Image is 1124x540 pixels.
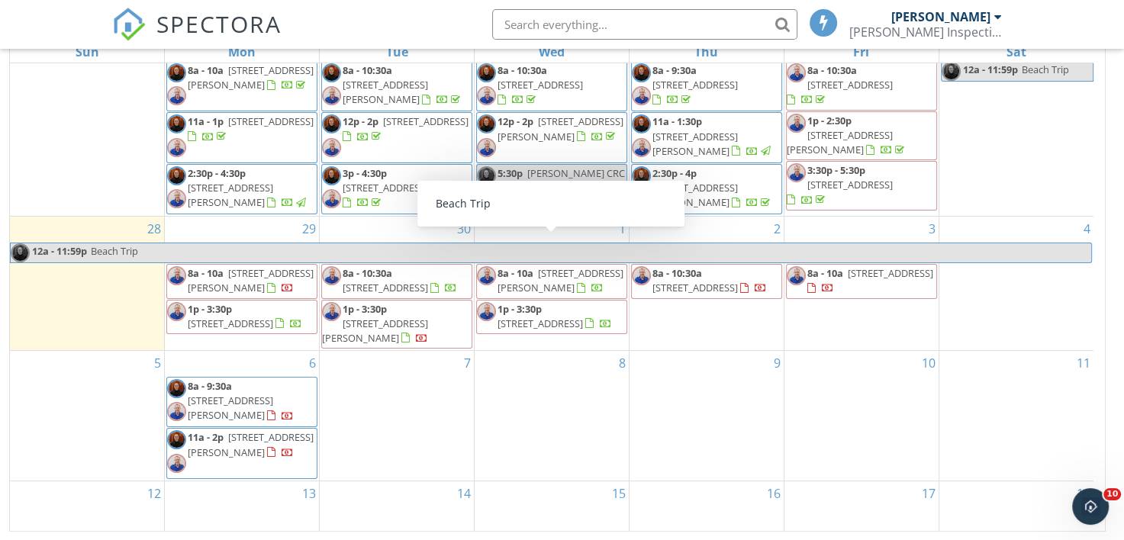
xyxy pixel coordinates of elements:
[807,114,852,127] span: 1p - 2:30p
[784,481,939,531] td: Go to October 17, 2025
[652,63,697,77] span: 8a - 9:30a
[167,63,186,82] img: headshot_hi_res.jpg
[632,86,651,105] img: resized_20220202_173638.jpeg
[322,302,341,321] img: resized_20220202_173638.jpeg
[112,21,282,53] a: SPECTORA
[322,302,428,345] a: 1p - 3:30p [STREET_ADDRESS][PERSON_NAME]
[616,351,629,375] a: Go to October 8, 2025
[188,266,314,294] a: 8a - 10a [STREET_ADDRESS][PERSON_NAME]
[632,114,651,133] img: headshot_hi_res.jpg
[926,217,939,241] a: Go to October 3, 2025
[167,430,186,449] img: headshot_hi_res.jpg
[165,481,320,531] td: Go to October 13, 2025
[498,302,542,316] span: 1p - 3:30p
[787,63,893,106] a: 8a - 10:30a [STREET_ADDRESS]
[477,266,496,285] img: resized_20220202_173638.jpeg
[632,166,651,185] img: headshot_hi_res.jpg
[787,266,806,285] img: resized_20220202_173638.jpeg
[151,351,164,375] a: Go to October 5, 2025
[652,63,738,106] a: 8a - 9:30a [STREET_ADDRESS]
[476,61,627,111] a: 8a - 10:30a [STREET_ADDRESS]
[942,62,961,81] img: headshot_hi_res.jpg
[475,217,630,351] td: Go to October 1, 2025
[343,63,463,106] a: 8a - 10:30a [STREET_ADDRESS][PERSON_NAME]
[652,78,738,92] span: [STREET_ADDRESS]
[322,166,341,185] img: headshot_hi_res.jpg
[629,351,784,481] td: Go to October 9, 2025
[616,217,629,241] a: Go to October 1, 2025
[939,217,1093,351] td: Go to October 4, 2025
[188,114,314,143] a: 11a - 1p [STREET_ADDRESS]
[31,243,88,262] span: 12a - 11:59p
[166,428,317,478] a: 11a - 2p [STREET_ADDRESS][PERSON_NAME]
[188,166,308,209] a: 2:30p - 4:30p [STREET_ADDRESS][PERSON_NAME]
[632,63,651,82] img: headshot_hi_res.jpg
[165,217,320,351] td: Go to September 29, 2025
[652,114,702,128] span: 11a - 1:30p
[322,189,341,208] img: resized_20220202_173638.jpeg
[343,166,428,209] a: 3p - 4:30p [STREET_ADDRESS]
[188,266,314,294] span: [STREET_ADDRESS][PERSON_NAME]
[498,266,623,294] a: 8a - 10a [STREET_ADDRESS][PERSON_NAME]
[188,379,294,422] a: 8a - 9:30a [STREET_ADDRESS][PERSON_NAME]
[632,138,651,157] img: resized_20220202_173638.jpeg
[477,166,496,185] img: headshot_hi_res.jpg
[631,164,782,214] a: 2:30p - 4p [STREET_ADDRESS][PERSON_NAME]
[498,266,533,280] span: 8a - 10a
[228,114,314,128] span: [STREET_ADDRESS]
[787,163,893,206] a: 3:30p - 5:30p [STREET_ADDRESS]
[321,112,472,162] a: 12p - 2p [STREET_ADDRESS]
[322,266,341,285] img: resized_20220202_173638.jpeg
[461,351,474,375] a: Go to October 7, 2025
[498,63,583,106] a: 8a - 10:30a [STREET_ADDRESS]
[1003,41,1029,63] a: Saturday
[632,189,651,208] img: resized_20220202_173638.jpeg
[787,128,893,156] span: [STREET_ADDRESS][PERSON_NAME]
[343,78,428,106] span: [STREET_ADDRESS][PERSON_NAME]
[498,166,523,180] span: 5:30p
[188,181,273,209] span: [STREET_ADDRESS][PERSON_NAME]
[144,217,164,241] a: Go to September 28, 2025
[167,114,186,133] img: headshot_hi_res.jpg
[10,217,165,351] td: Go to September 28, 2025
[1074,351,1093,375] a: Go to October 11, 2025
[498,166,625,194] span: [PERSON_NAME] CRC Board Meeting
[631,61,782,111] a: 8a - 9:30a [STREET_ADDRESS]
[144,481,164,506] a: Go to October 12, 2025
[476,112,627,162] a: 12p - 2p [STREET_ADDRESS][PERSON_NAME]
[167,86,186,105] img: resized_20220202_173638.jpeg
[477,302,496,321] img: resized_20220202_173638.jpeg
[383,41,411,63] a: Tuesday
[10,481,165,531] td: Go to October 12, 2025
[165,351,320,481] td: Go to October 6, 2025
[188,63,314,92] a: 8a - 10a [STREET_ADDRESS][PERSON_NAME]
[383,114,469,128] span: [STREET_ADDRESS]
[691,41,721,63] a: Thursday
[454,481,474,506] a: Go to October 14, 2025
[629,481,784,531] td: Go to October 16, 2025
[787,163,806,182] img: resized_20220202_173638.jpeg
[962,62,1019,81] span: 12a - 11:59p
[188,166,246,180] span: 2:30p - 4:30p
[343,266,392,280] span: 8a - 10:30a
[652,114,773,157] a: 11a - 1:30p [STREET_ADDRESS][PERSON_NAME]
[784,35,939,217] td: Go to September 26, 2025
[939,351,1093,481] td: Go to October 11, 2025
[188,430,314,458] a: 11a - 2p [STREET_ADDRESS][PERSON_NAME]
[477,138,496,157] img: resized_20220202_173638.jpeg
[850,41,872,63] a: Friday
[167,454,186,473] img: resized_20220202_173638.jpeg
[631,264,782,298] a: 8a - 10:30a [STREET_ADDRESS]
[343,302,387,316] span: 1p - 3:30p
[771,351,784,375] a: Go to October 9, 2025
[632,266,651,285] img: resized_20220202_173638.jpeg
[787,114,806,133] img: resized_20220202_173638.jpeg
[475,35,630,217] td: Go to September 24, 2025
[166,112,317,162] a: 11a - 1p [STREET_ADDRESS]
[629,217,784,351] td: Go to October 2, 2025
[320,351,475,481] td: Go to October 7, 2025
[343,166,387,180] span: 3p - 4:30p
[321,264,472,298] a: 8a - 10:30a [STREET_ADDRESS]
[652,130,738,158] span: [STREET_ADDRESS][PERSON_NAME]
[492,9,797,40] input: Search everything...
